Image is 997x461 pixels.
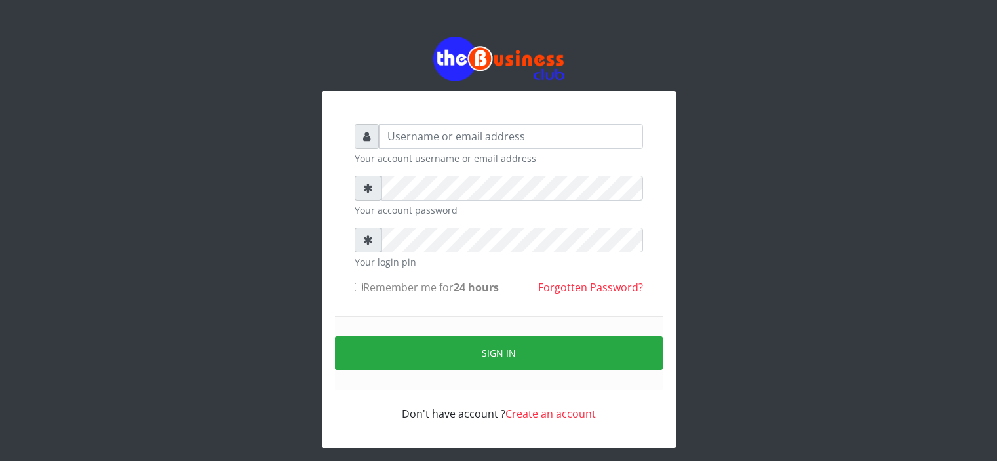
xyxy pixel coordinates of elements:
small: Your account password [355,203,643,217]
a: Forgotten Password? [538,280,643,294]
input: Username or email address [379,124,643,149]
input: Remember me for24 hours [355,283,363,291]
button: Sign in [335,336,663,370]
small: Your account username or email address [355,151,643,165]
label: Remember me for [355,279,499,295]
b: 24 hours [454,280,499,294]
small: Your login pin [355,255,643,269]
div: Don't have account ? [355,390,643,422]
a: Create an account [505,407,596,421]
